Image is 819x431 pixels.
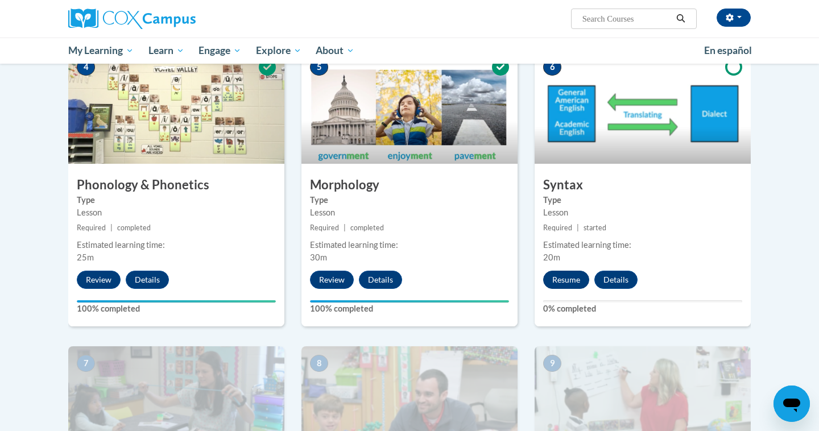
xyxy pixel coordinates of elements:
[117,223,151,232] span: completed
[577,223,579,232] span: |
[543,206,742,219] div: Lesson
[77,271,121,289] button: Review
[77,302,276,315] label: 100% completed
[301,50,518,164] img: Course Image
[68,176,284,194] h3: Phonology & Phonetics
[77,59,95,76] span: 4
[77,300,276,302] div: Your progress
[543,355,561,372] span: 9
[310,194,509,206] label: Type
[672,12,689,26] button: Search
[584,223,606,232] span: started
[310,239,509,251] div: Estimated learning time:
[543,59,561,76] span: 6
[77,239,276,251] div: Estimated learning time:
[68,44,134,57] span: My Learning
[68,50,284,164] img: Course Image
[301,176,518,194] h3: Morphology
[77,194,276,206] label: Type
[310,271,354,289] button: Review
[198,44,241,57] span: Engage
[543,194,742,206] label: Type
[77,206,276,219] div: Lesson
[350,223,384,232] span: completed
[310,355,328,372] span: 8
[191,38,249,64] a: Engage
[148,44,184,57] span: Learn
[126,271,169,289] button: Details
[310,252,327,262] span: 30m
[310,300,509,302] div: Your progress
[697,39,759,63] a: En español
[535,176,751,194] h3: Syntax
[535,50,751,164] img: Course Image
[543,252,560,262] span: 20m
[543,302,742,315] label: 0% completed
[310,59,328,76] span: 5
[77,252,94,262] span: 25m
[359,271,402,289] button: Details
[543,271,589,289] button: Resume
[704,44,752,56] span: En español
[581,12,672,26] input: Search Courses
[310,302,509,315] label: 100% completed
[77,223,106,232] span: Required
[543,223,572,232] span: Required
[61,38,141,64] a: My Learning
[344,223,346,232] span: |
[773,386,810,422] iframe: Button to launch messaging window
[68,9,284,29] a: Cox Campus
[68,9,196,29] img: Cox Campus
[543,239,742,251] div: Estimated learning time:
[309,38,362,64] a: About
[110,223,113,232] span: |
[141,38,192,64] a: Learn
[51,38,768,64] div: Main menu
[316,44,354,57] span: About
[310,223,339,232] span: Required
[310,206,509,219] div: Lesson
[717,9,751,27] button: Account Settings
[249,38,309,64] a: Explore
[77,355,95,372] span: 7
[594,271,638,289] button: Details
[256,44,301,57] span: Explore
